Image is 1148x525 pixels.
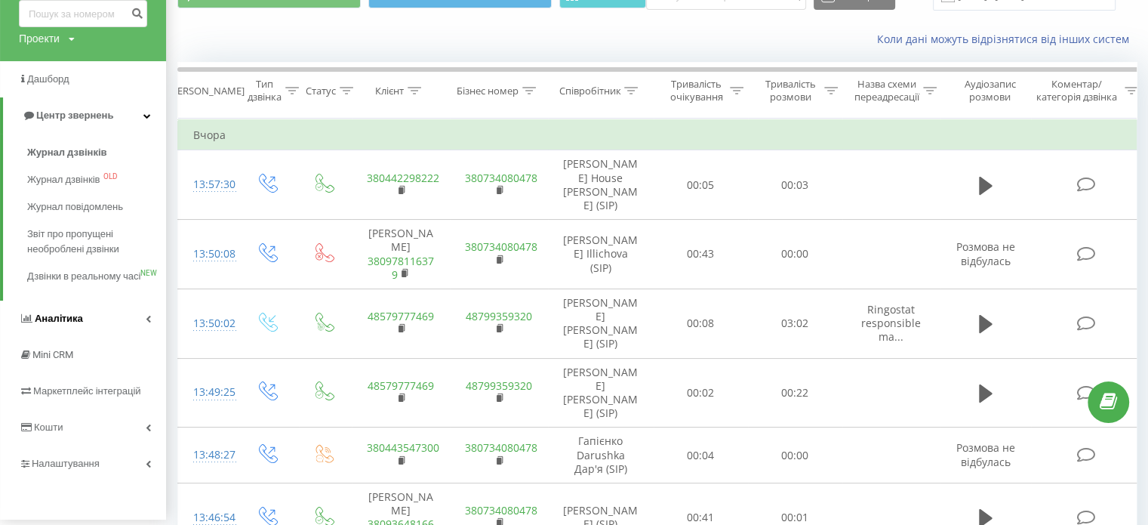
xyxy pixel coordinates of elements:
[27,221,166,263] a: Звіт про пропущені необроблені дзвінки
[466,309,532,323] a: 48799359320
[368,378,434,393] a: 48579777469
[654,150,748,220] td: 00:05
[548,358,654,428] td: [PERSON_NAME] [PERSON_NAME] (SIP)
[27,269,140,284] span: Дзвінки в реальному часі
[27,139,166,166] a: Журнал дзвінків
[654,220,748,289] td: 00:43
[748,289,842,358] td: 03:02
[193,440,223,470] div: 13:48:27
[248,78,282,103] div: Тип дзвінка
[193,309,223,338] div: 13:50:02
[748,428,842,483] td: 00:00
[306,85,336,97] div: Статус
[956,440,1015,468] span: Розмова не відбулась
[367,440,439,455] a: 380443547300
[33,385,141,397] span: Маркетплейс інтеграцій
[465,440,537,455] a: 380734080478
[548,150,654,220] td: [PERSON_NAME] House [PERSON_NAME] (SIP)
[559,85,620,97] div: Співробітник
[32,458,100,469] span: Налаштування
[178,120,1144,150] td: Вчора
[27,263,166,290] a: Дзвінки в реальному часіNEW
[27,172,100,187] span: Журнал дзвінків
[27,199,123,215] span: Журнал повідомлень
[36,110,113,121] span: Центр звернень
[548,220,654,289] td: [PERSON_NAME] Illichova (SIP)
[35,313,83,324] span: Аналiтика
[367,171,439,185] a: 380442298222
[666,78,726,103] div: Тривалість очікування
[548,289,654,358] td: [PERSON_NAME] [PERSON_NAME] (SIP)
[27,145,107,160] span: Журнал дзвінків
[654,358,748,428] td: 00:02
[19,31,60,46] div: Проекти
[956,239,1015,267] span: Розмова не відбулась
[748,220,842,289] td: 00:00
[27,73,69,85] span: Дашборд
[375,85,404,97] div: Клієнт
[953,78,1026,103] div: Аудіозапис розмови
[854,78,919,103] div: Назва схеми переадресації
[193,378,223,407] div: 13:49:25
[457,85,519,97] div: Бізнес номер
[27,227,159,257] span: Звіт про пропущені необроблені дзвінки
[465,171,537,185] a: 380734080478
[193,170,223,199] div: 13:57:30
[368,254,434,282] a: 380978116379
[193,239,223,269] div: 13:50:08
[368,309,434,323] a: 48579777469
[27,193,166,221] a: Журнал повідомлень
[465,239,537,254] a: 380734080478
[352,220,450,289] td: [PERSON_NAME]
[1033,78,1121,103] div: Коментар/категорія дзвінка
[654,428,748,483] td: 00:04
[761,78,820,103] div: Тривалість розмови
[654,289,748,358] td: 00:08
[877,32,1137,46] a: Коли дані можуть відрізнятися вiд інших систем
[748,358,842,428] td: 00:22
[466,378,532,393] a: 48799359320
[548,428,654,483] td: Гапієнко Darushka Дар'я (SIP)
[34,422,63,433] span: Кошти
[465,503,537,517] a: 380734080478
[27,166,166,193] a: Журнал дзвінківOLD
[168,85,245,97] div: [PERSON_NAME]
[748,150,842,220] td: 00:03
[861,302,921,344] span: Ringostat responsible ma...
[32,349,73,360] span: Mini CRM
[3,97,166,134] a: Центр звернень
